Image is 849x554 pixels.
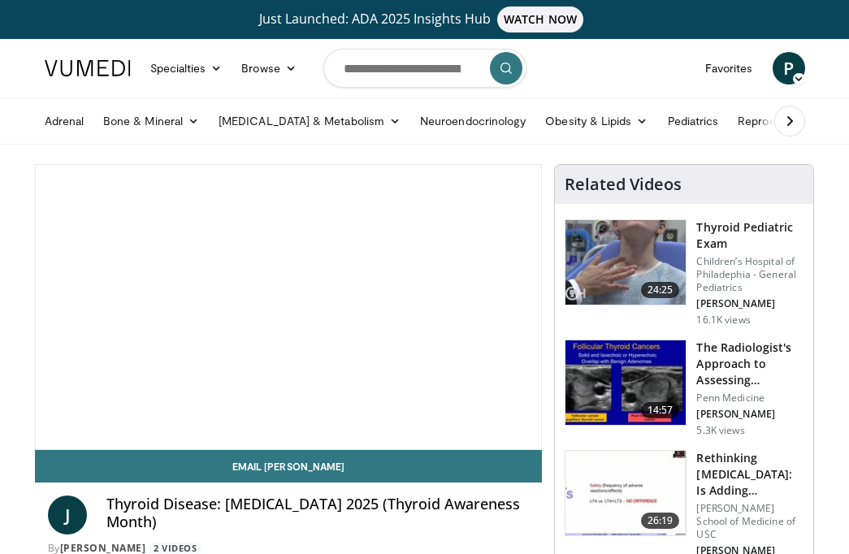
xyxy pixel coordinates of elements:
p: [PERSON_NAME] School of Medicine of USC [696,502,804,541]
span: 24:25 [641,282,680,298]
a: Email [PERSON_NAME] [35,450,543,483]
img: VuMedi Logo [45,60,131,76]
a: Favorites [695,52,763,84]
h4: Thyroid Disease: [MEDICAL_DATA] 2025 (Thyroid Awareness Month) [106,496,530,530]
img: 64bf5cfb-7b6d-429f-8d89-8118f524719e.150x105_q85_crop-smart_upscale.jpg [565,340,686,425]
a: 24:25 Thyroid Pediatric Exam Children’s Hospital of Philadephia - General Pediatrics [PERSON_NAME... [565,219,804,327]
a: Just Launched: ADA 2025 Insights HubWATCH NOW [35,6,815,32]
a: Adrenal [35,105,94,137]
a: Browse [232,52,306,84]
p: [PERSON_NAME] [696,408,804,421]
p: Children’s Hospital of Philadephia - General Pediatrics [696,255,804,294]
span: WATCH NOW [497,6,583,32]
span: 14:57 [641,402,680,418]
p: Penn Medicine [696,392,804,405]
h3: The Radiologist's Approach to Assessing [MEDICAL_DATA] Risk of Thyroid Nodul… [696,340,804,388]
a: Neuroendocrinology [410,105,535,137]
p: [PERSON_NAME] [696,297,804,310]
a: Obesity & Lipids [535,105,657,137]
a: P [773,52,805,84]
a: [MEDICAL_DATA] & Metabolism [209,105,410,137]
h3: Thyroid Pediatric Exam [696,219,804,252]
h3: Rethinking [MEDICAL_DATA]: Is Adding [MEDICAL_DATA] the Way to Be? [696,450,804,499]
a: J [48,496,87,535]
span: 26:19 [641,513,680,529]
a: Pediatrics [658,105,729,137]
a: 14:57 The Radiologist's Approach to Assessing [MEDICAL_DATA] Risk of Thyroid Nodul… Penn Medicine... [565,340,804,437]
h4: Related Videos [565,175,682,194]
input: Search topics, interventions [323,49,526,88]
p: 16.1K views [696,314,750,327]
video-js: Video Player [36,165,542,449]
a: Specialties [141,52,232,84]
img: 576742cb-950f-47b1-b49b-8023242b3cfa.150x105_q85_crop-smart_upscale.jpg [565,220,686,305]
img: 83a0fbab-8392-4dd6-b490-aa2edb68eb86.150x105_q85_crop-smart_upscale.jpg [565,451,686,535]
a: Reproductive [728,105,817,137]
a: Bone & Mineral [93,105,209,137]
p: 5.3K views [696,424,744,437]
